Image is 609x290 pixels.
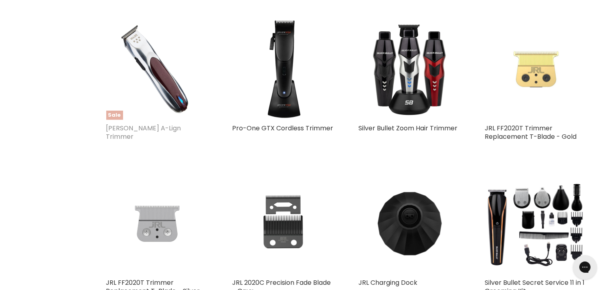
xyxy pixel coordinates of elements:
[106,18,208,120] img: Wahl A-Lign Trimmer
[106,18,208,120] a: Wahl A-Lign TrimmerSale
[359,124,458,133] a: Silver Bullet Zoom Hair Trimmer
[233,18,335,120] img: Pro-One GTX Cordless Trimmer
[233,172,335,274] img: JRL 2020C Precision Fade Blade - Onyx
[106,124,181,141] a: [PERSON_NAME] A-Lign Trimmer
[359,18,461,120] img: Silver Bullet Zoom Hair Trimmer
[485,18,587,120] img: JRL FF2020T Trimmer Replacement T-Blade - Gold
[569,252,601,282] iframe: Gorgias live chat messenger
[485,179,587,268] img: Silver Bullet Secret Service 11 in 1 Grooming Kit
[359,172,461,274] img: JRL Charging Dock
[106,111,123,120] span: Sale
[485,172,587,274] a: Silver Bullet Secret Service 11 in 1 Grooming Kit
[233,124,334,133] a: Pro-One GTX Cordless Trimmer
[106,172,208,274] img: JRL FF2020T Trimmer Replacement T-Blade - Silver
[485,124,577,141] a: JRL FF2020T Trimmer Replacement T-Blade - Gold
[359,278,418,287] a: JRL Charging Dock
